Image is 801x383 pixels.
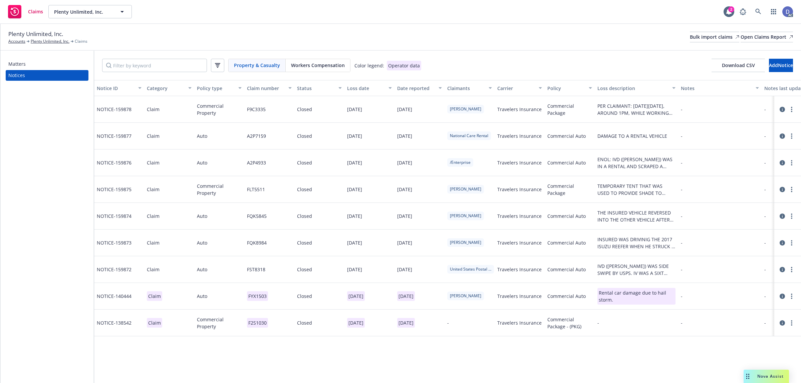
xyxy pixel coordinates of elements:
button: Claimants [445,80,495,96]
button: Loss description [595,80,678,96]
div: Claimants [447,85,485,92]
div: ENOL: IVD ([PERSON_NAME]) WAS IN A RENTAL AND SCRAPED A CONCRETE WALL. THE RENTAL CAR SUSTAINED D... [597,156,676,170]
div: [DATE] [397,213,412,220]
span: Property & Casualty [234,62,280,69]
span: Workers Compensation [291,62,345,69]
p: F2S1030 [247,318,268,328]
div: [DATE] [397,132,412,139]
div: FLT5511 [247,186,265,193]
span: Plenty Unlimited, Inc. [8,30,63,38]
span: Travelers Insurance [497,186,542,193]
div: DAMAGE TO A RENTAL VEHICLE [597,132,667,139]
span: [PERSON_NAME] [450,213,481,219]
div: Closed [297,186,312,193]
div: [DATE] [347,186,362,193]
p: [DATE] [347,318,365,328]
a: more [788,239,796,247]
button: Notice ID [94,80,144,96]
a: more [788,105,796,113]
div: - [678,149,762,176]
div: Claim [147,132,160,139]
a: Notices [6,70,88,81]
span: Commercial Package - (PKG) [547,316,592,330]
span: [PERSON_NAME] [450,293,481,299]
img: photo [782,6,793,17]
span: NOTICE- 159874 [97,213,131,220]
div: Claim [147,266,160,273]
span: Travelers Insurance [497,266,542,273]
div: Policy type [197,85,234,92]
span: NOTICE- 159872 [97,266,131,273]
span: Claims [28,9,43,14]
span: Auto [197,239,207,246]
div: TEMPORARY TENT THAT WAS USED TO PROVIDE SHADE TO BREAK TABLES WAS BLOWN OVER BY THE WIND. THE WIN... [597,182,676,197]
div: Closed [297,239,312,246]
div: [DATE] [347,213,362,220]
span: NOTICE- 159876 [97,159,131,166]
div: A2P7159 [247,132,266,139]
a: more [788,185,796,194]
div: Matters [8,59,26,69]
span: Commercial Package [547,182,592,197]
div: Closed [297,159,312,166]
div: Claim [147,106,160,113]
div: Closed [297,266,312,273]
div: F9C3335 [247,106,266,113]
span: Commercial Auto [547,132,586,139]
div: FST8318 [247,266,265,273]
span: Download CSV [722,62,755,68]
div: Operator data [387,61,421,70]
div: Rental car damage due to hail storm. [599,289,674,303]
div: FQK5845 [247,213,267,220]
span: United States Postal Ser [450,266,491,272]
a: more [788,319,796,327]
span: Commercial Auto [547,239,586,246]
span: National Care Rental [450,133,488,139]
div: - [678,123,762,149]
div: - [447,319,449,326]
button: AddNotice [769,59,793,72]
span: Travelers Insurance [497,159,542,166]
a: Switch app [767,5,780,18]
button: Date reported [394,80,445,96]
div: Claim [147,159,160,166]
button: Notes [678,80,762,96]
a: more [788,212,796,220]
div: [DATE] [397,159,412,166]
div: IVD ([PERSON_NAME]) WAS SIDE SWIPE BY USPS. IV WAS A SIXT RENTAL CAR. [PERSON_NAME] HAS CONTACT H... [597,263,676,277]
div: [DATE] [397,106,412,113]
div: Notices [8,70,25,81]
a: more [788,292,796,300]
div: [DATE] [347,266,362,273]
a: Open Claims Report [741,32,793,42]
a: Bulk import claims [690,32,739,42]
span: Travelers Insurance [497,239,542,246]
span: Commercial Auto [547,159,586,166]
button: Category [144,80,194,96]
span: Auto [197,132,207,139]
div: Closed [297,213,312,220]
div: Claim [147,186,160,193]
span: Download CSV [712,59,765,72]
div: 2 [728,6,734,12]
span: Commercial Auto [547,266,586,273]
a: more [788,132,796,140]
span: Add Notice [769,62,793,68]
a: more [788,266,796,274]
div: Closed [297,293,312,300]
p: [DATE] [347,291,365,301]
input: Filter by keyword [102,59,207,72]
div: - [595,310,678,336]
div: Closed [297,106,312,113]
a: Accounts [8,38,25,44]
span: Travelers Insurance [497,106,542,113]
p: [DATE] [397,318,415,328]
a: more [788,159,796,167]
span: FYX1503 [247,291,268,301]
span: [DATE] [397,291,415,301]
span: NOTICE- 159873 [97,239,131,246]
div: - [678,96,762,123]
